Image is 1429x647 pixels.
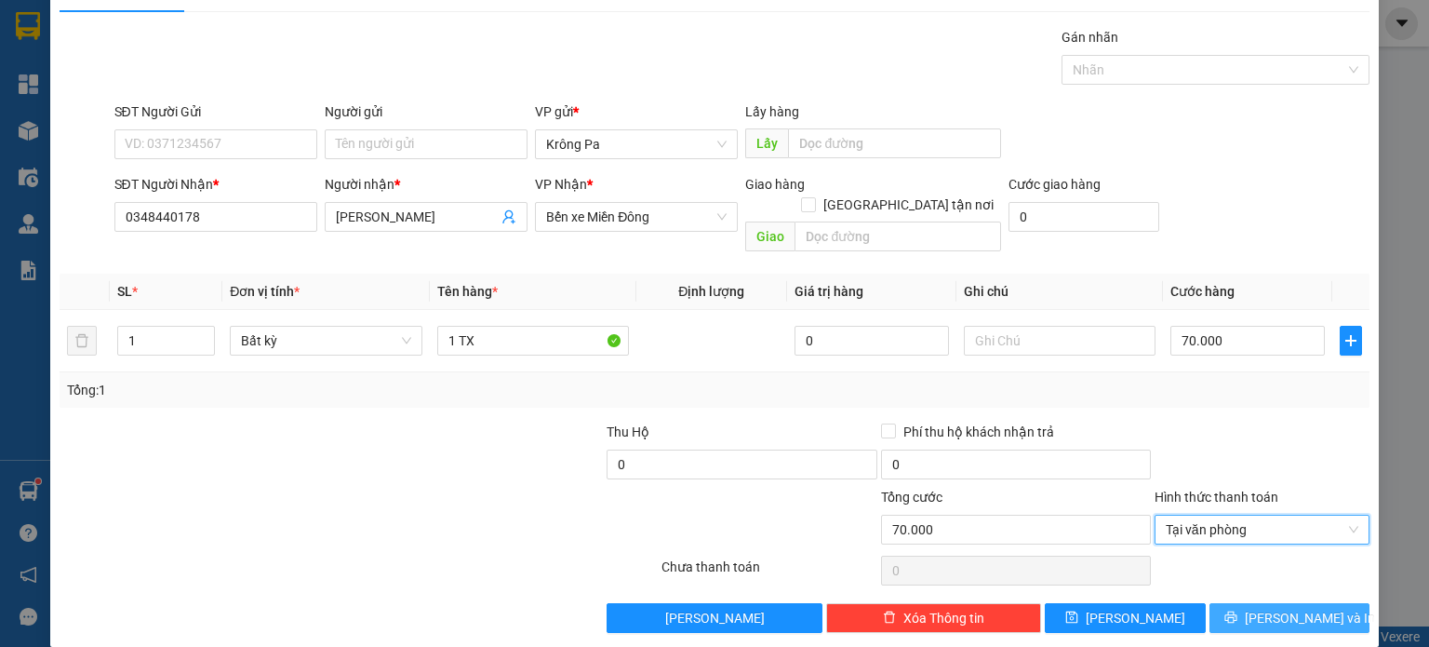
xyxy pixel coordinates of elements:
[230,284,300,299] span: Đơn vị tính
[546,130,727,158] span: Krông Pa
[964,326,1155,356] input: Ghi Chú
[437,284,498,299] span: Tên hàng
[167,50,234,64] span: [DATE] 14:51
[660,557,878,589] div: Chưa thanh toán
[795,284,863,299] span: Giá trị hàng
[1340,326,1362,356] button: plus
[241,327,410,355] span: Bất kỳ
[8,58,103,87] h2: QUDUB9NL
[47,13,125,41] b: Cô Hai
[67,380,553,400] div: Tổng: 1
[881,490,942,505] span: Tổng cước
[745,222,795,251] span: Giao
[501,209,516,224] span: user-add
[67,326,97,356] button: delete
[1062,30,1118,45] label: Gán nhãn
[535,101,738,122] div: VP gửi
[167,128,222,161] span: 1 TX
[325,174,528,195] div: Người nhận
[607,603,821,633] button: [PERSON_NAME]
[1045,603,1206,633] button: save[PERSON_NAME]
[607,425,649,439] span: Thu Hộ
[325,101,528,122] div: Người gửi
[117,284,132,299] span: SL
[896,422,1062,442] span: Phí thu hộ khách nhận trả
[883,611,896,626] span: delete
[903,608,984,628] span: Xóa Thông tin
[114,174,317,195] div: SĐT Người Nhận
[826,603,1041,633] button: deleteXóa Thông tin
[1065,611,1078,626] span: save
[1166,516,1358,544] span: Tại văn phòng
[1224,611,1237,626] span: printer
[1008,202,1159,232] input: Cước giao hàng
[795,222,1001,251] input: Dọc đường
[795,326,949,356] input: 0
[1170,284,1235,299] span: Cước hàng
[114,101,317,122] div: SĐT Người Gửi
[678,284,744,299] span: Định lượng
[167,71,202,93] span: Gửi:
[665,608,765,628] span: [PERSON_NAME]
[1341,333,1361,348] span: plus
[437,326,629,356] input: VD: Bàn, Ghế
[956,274,1163,310] th: Ghi chú
[1209,603,1370,633] button: printer[PERSON_NAME] và In
[1086,608,1185,628] span: [PERSON_NAME]
[1155,490,1278,505] label: Hình thức thanh toán
[1008,177,1101,192] label: Cước giao hàng
[535,177,587,192] span: VP Nhận
[745,177,805,192] span: Giao hàng
[1245,608,1375,628] span: [PERSON_NAME] và In
[788,128,1001,158] input: Dọc đường
[816,195,1001,215] span: [GEOGRAPHIC_DATA] tận nơi
[546,203,727,231] span: Bến xe Miền Đông
[167,101,246,124] span: Krông Pa
[745,104,799,119] span: Lấy hàng
[745,128,788,158] span: Lấy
